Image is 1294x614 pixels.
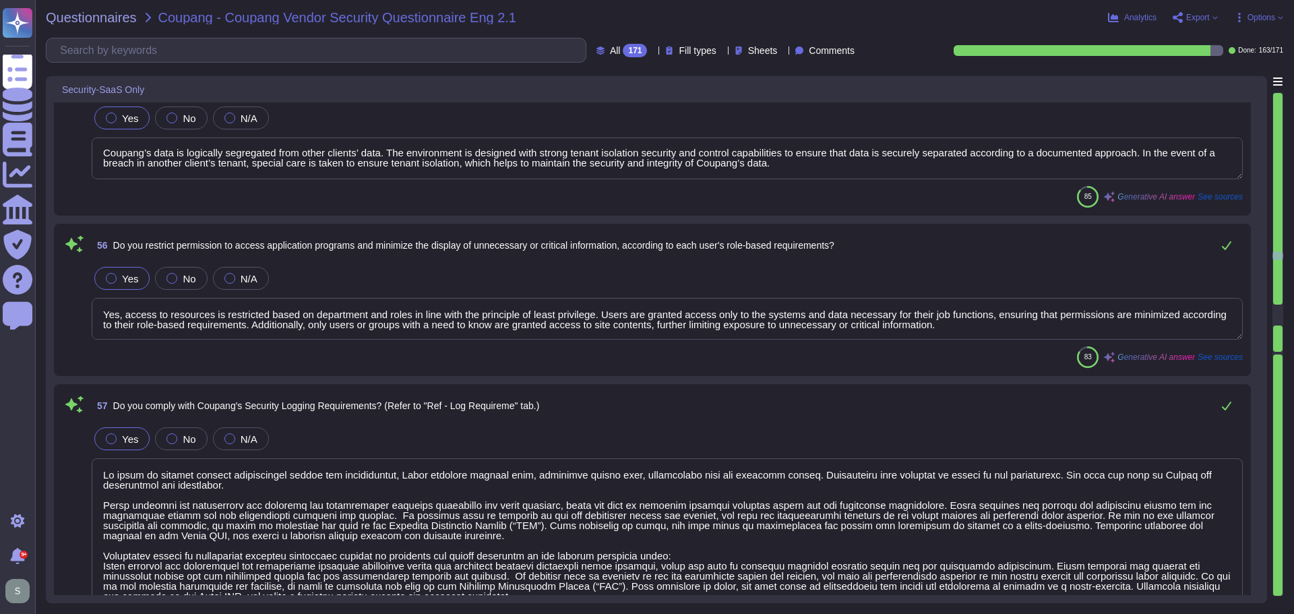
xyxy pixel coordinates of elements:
span: 56 [92,241,108,250]
span: All [610,46,621,55]
span: Options [1247,13,1275,22]
button: Analytics [1108,12,1157,23]
textarea: Coupang’s data is logically segregated from other clients’ data. The environment is designed with... [92,137,1243,179]
span: Analytics [1124,13,1157,22]
span: Yes [122,273,138,284]
input: Search by keywords [53,38,586,62]
span: Questionnaires [46,11,137,24]
textarea: Yes, access to resources is restricted based on department and roles in line with the principle o... [92,298,1243,340]
span: 83 [1084,353,1092,361]
span: No [183,273,195,284]
img: user [5,579,30,603]
span: 163 / 171 [1259,47,1283,54]
span: Generative AI answer [1117,193,1195,201]
span: Do you restrict permission to access application programs and minimize the display of unnecessary... [113,240,834,251]
span: N/A [241,273,257,284]
span: Comments [809,46,855,55]
span: Yes [122,433,138,445]
span: Do you comply with Coupang's Security Logging Requirements? (Refer to "Ref - Log Requireme" tab.) [113,400,540,411]
div: 171 [623,44,647,57]
span: Coupang - Coupang Vendor Security Questionnaire Eng 2.1 [158,11,516,24]
span: N/A [241,433,257,445]
span: 57 [92,401,108,410]
span: Generative AI answer [1117,353,1195,361]
span: 85 [1084,193,1092,200]
span: See sources [1198,193,1243,201]
span: See sources [1198,353,1243,361]
span: Sheets [748,46,778,55]
span: No [183,433,195,445]
span: Export [1186,13,1210,22]
span: Done: [1238,47,1256,54]
button: user [3,576,39,606]
div: 9+ [20,551,28,559]
span: N/A [241,113,257,124]
span: Fill types [679,46,716,55]
span: No [183,113,195,124]
span: Yes [122,113,138,124]
span: Security-SaaS Only [62,85,144,94]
